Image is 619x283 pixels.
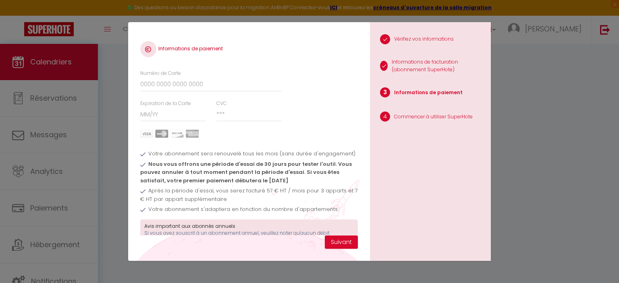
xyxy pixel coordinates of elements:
[370,83,491,103] li: Informations de paiement
[144,223,354,229] h3: Avis important aux abonnés annuels
[148,150,355,157] span: Votre abonnement sera renouvelé tous les mois (sans durée d'engagement)
[370,30,491,50] li: Vérifiez vos informations
[140,107,206,122] input: MM/YY
[370,54,491,80] li: Informations de facturation (abonnement SuperHote)
[216,100,227,107] label: CVC
[370,107,491,128] li: Commencer à utiliser SuperHote
[140,41,358,57] h4: Informations de paiement
[148,205,338,213] span: Votre abonnement s'adaptera en fonction du nombre d'appartements
[6,3,31,27] button: Ouvrir le widget de chat LiveChat
[140,70,181,77] label: Numéro de Carte
[140,77,282,92] input: 0000 0000 0000 0000
[140,187,358,202] span: Après la période d'essai, vous serez facturé 57 € HT / mois pour 3 apparts et 7 € HT par appart s...
[380,112,390,122] span: 4
[140,100,191,107] label: Expiration de la Carte
[585,247,613,277] iframe: Chat
[140,160,352,184] span: Nous vous offrons une période d'essai de 30 jours pour tester l'outil. Vous pouvez annuler à tout...
[140,130,199,138] img: carts.png
[144,229,354,267] p: Si vous avez souscrit à un abonnement annuel, veuillez noter qu'aucun débit supplémentaire ne ser...
[380,87,390,97] span: 3
[325,235,358,249] button: Suivant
